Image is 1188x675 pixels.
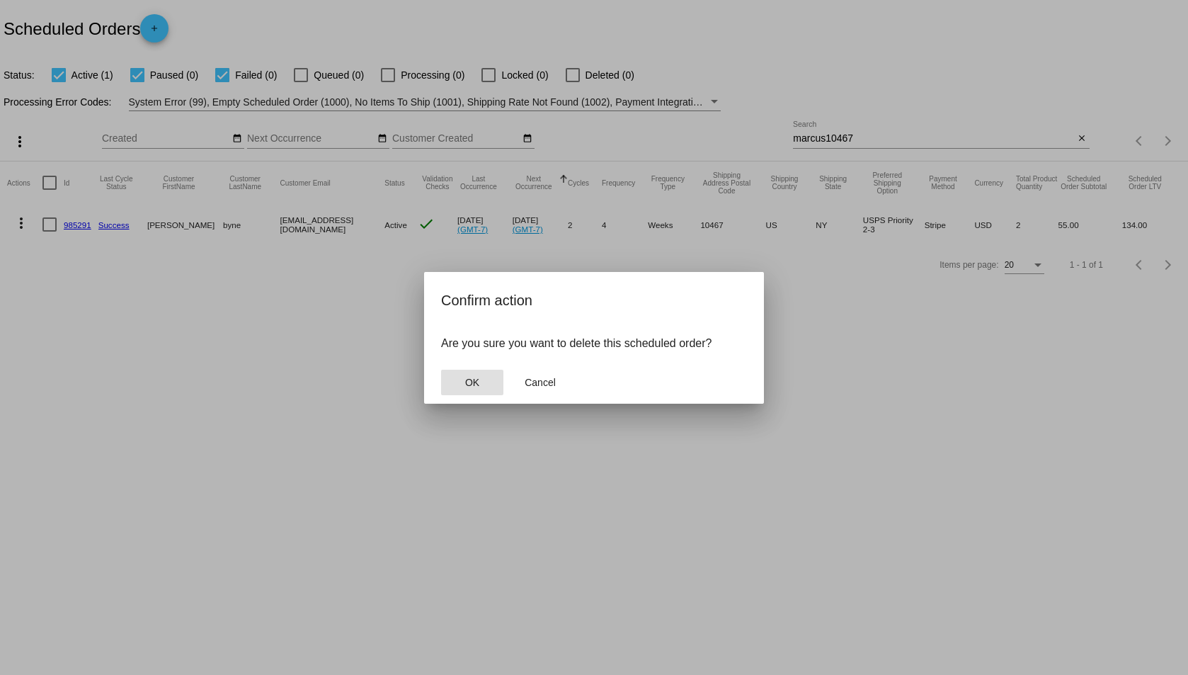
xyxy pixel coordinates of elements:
span: Cancel [525,377,556,388]
h2: Confirm action [441,289,747,312]
span: OK [465,377,479,388]
button: Close dialog [509,370,571,395]
button: Close dialog [441,370,503,395]
p: Are you sure you want to delete this scheduled order? [441,337,747,350]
